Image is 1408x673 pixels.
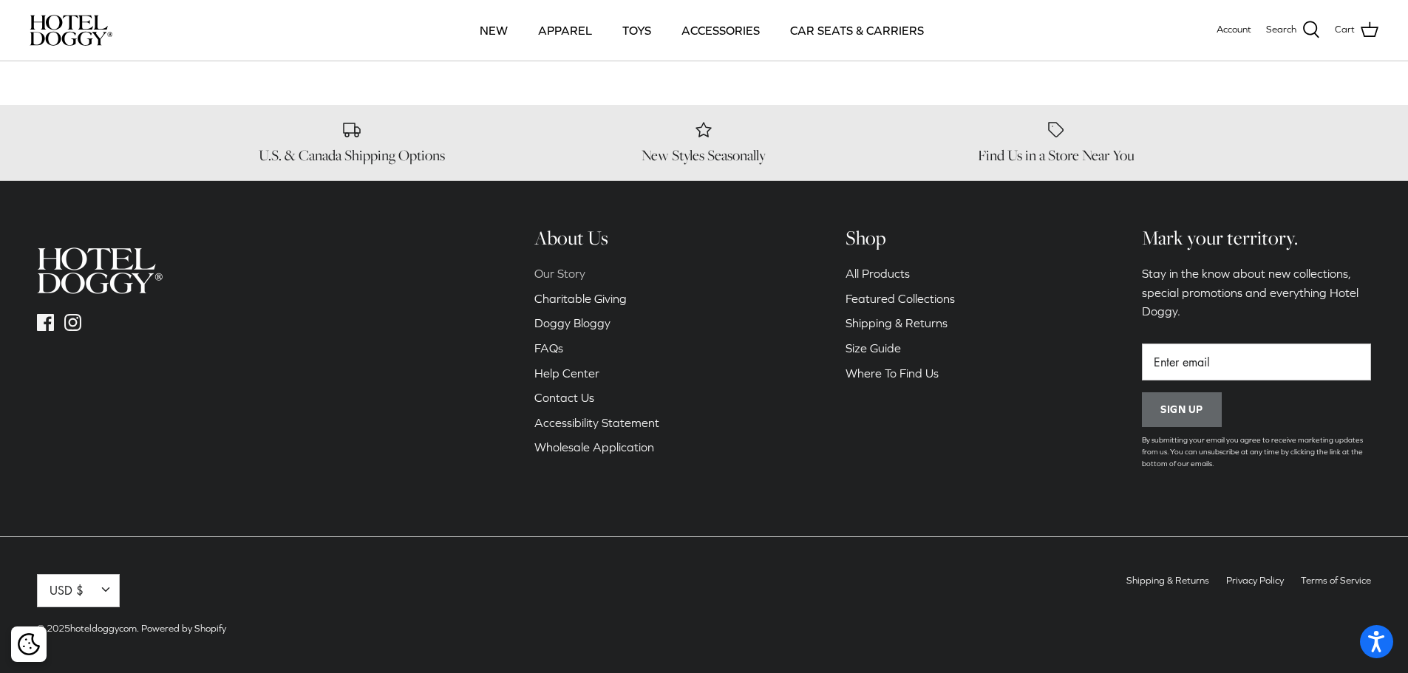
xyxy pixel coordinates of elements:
span: Search [1266,22,1296,38]
a: Account [1217,22,1251,38]
a: Cart [1335,21,1378,40]
a: hoteldoggycom [70,623,137,634]
h6: About Us [534,225,659,250]
a: Featured Collections [846,292,955,305]
a: NEW [466,5,521,55]
a: Doggy Bloggy [534,316,611,329]
div: Primary navigation [220,5,1184,55]
h6: New Styles Seasonally [539,146,869,165]
button: Sign up [1142,392,1222,428]
h6: Mark your territory. [1142,225,1371,250]
h6: U.S. & Canada Shipping Options [187,146,517,165]
span: Cart [1335,22,1355,38]
span: Account [1217,24,1251,35]
img: hoteldoggycom [37,247,163,294]
h6: Shop [846,225,955,250]
button: Cookie policy [16,632,41,657]
a: Shipping & Returns [846,316,948,329]
input: Email [1142,344,1371,380]
a: FAQs [534,341,563,355]
a: Terms of Service [1301,575,1371,586]
p: By submitting your email you agree to receive marketing updates from us. You can unsubscribe at a... [1142,434,1371,470]
a: Size Guide [846,341,901,355]
a: Find Us in a Store Near You [891,120,1222,165]
p: Stay in the know about new collections, special promotions and everything Hotel Doggy. [1142,264,1371,321]
a: Instagram [64,314,81,331]
a: TOYS [609,5,664,55]
a: U.S. & Canada Shipping Options [187,120,517,165]
div: Secondary navigation [831,225,970,485]
a: Charitable Giving [534,292,627,305]
a: Contact Us [534,391,594,404]
div: Cookie policy [11,626,47,662]
ul: Secondary navigation [1119,574,1378,595]
a: Help Center [534,366,599,380]
span: © 2025 . [37,623,139,634]
a: All Products [846,267,910,280]
button: USD $ [37,574,120,607]
img: hoteldoggycom [30,15,112,46]
a: Where To Find Us [846,366,939,380]
div: Secondary navigation [520,225,674,485]
a: CAR SEATS & CARRIERS [777,5,937,55]
h6: Find Us in a Store Near You [891,146,1222,165]
a: Search [1266,21,1320,40]
a: Our Story [534,267,585,280]
a: APPAREL [525,5,605,55]
a: Wholesale Application [534,440,654,454]
a: Powered by Shopify [141,623,226,634]
a: Accessibility Statement [534,416,659,429]
a: Facebook [37,314,54,331]
img: Cookie policy [18,633,40,655]
a: Shipping & Returns [1126,575,1209,586]
a: ACCESSORIES [668,5,773,55]
a: Privacy Policy [1226,575,1284,586]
